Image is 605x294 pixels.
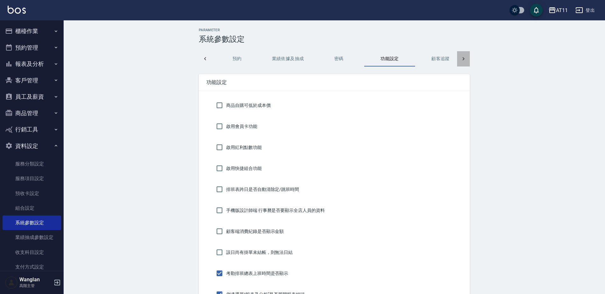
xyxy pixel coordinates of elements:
span: 該日尚有掛單未結帳，則無法日結 [226,249,293,256]
button: 行銷工具 [3,121,61,138]
div: AT11 [556,6,568,14]
span: 考勤排班總表上班時間是否顯示 [226,270,288,277]
button: 密碼 [313,51,364,66]
span: 商品自購可低於成本價 [226,102,271,109]
span: 啟用會員卡功能 [226,123,257,130]
span: 啟用紅利點數功能 [226,144,262,151]
h5: WangIan [19,276,52,283]
span: 顧客端消費紀錄是否顯示金額 [226,228,284,235]
span: 排班表跨日是否自動清除定/跳班時間 [226,186,299,193]
span: 手機版設計師端 行事曆是否要顯示全店人員的資料 [226,207,325,214]
img: Logo [8,6,26,14]
a: 組合設定 [3,201,61,215]
button: 報表及分析 [3,56,61,72]
button: 櫃檯作業 [3,23,61,39]
button: 商品管理 [3,105,61,122]
button: 客戶管理 [3,72,61,89]
a: 收支科目設定 [3,245,61,260]
h3: 系統參數設定 [199,35,470,44]
button: 顧客追蹤 [415,51,466,66]
img: Person [5,276,18,289]
p: 高階主管 [19,283,52,289]
button: 預約管理 [3,39,61,56]
a: 業績抽成參數設定 [3,230,61,245]
a: 服務項目設定 [3,171,61,186]
button: 登出 [573,4,597,16]
button: AT11 [546,4,570,17]
button: 功能設定 [364,51,415,66]
span: 啟用快捷組合功能 [226,165,262,172]
a: 支付方式設定 [3,260,61,274]
button: save [530,4,543,17]
a: 服務分類設定 [3,157,61,171]
button: 資料設定 [3,138,61,154]
a: 系統參數設定 [3,215,61,230]
button: 業績依據及抽成 [262,51,313,66]
span: 功能設定 [206,79,462,86]
a: 預收卡設定 [3,186,61,201]
button: 預約 [212,51,262,66]
h2: Parameter [199,28,470,32]
button: 員工及薪資 [3,88,61,105]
